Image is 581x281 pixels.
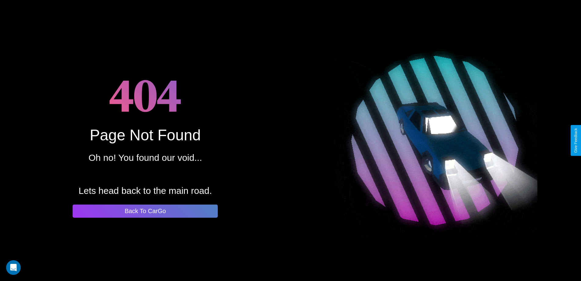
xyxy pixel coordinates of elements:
div: Open Intercom Messenger [6,260,21,275]
p: Oh no! You found our void... Lets head back to the main road. [79,150,212,199]
button: Back To CarGo [73,205,218,218]
h1: 404 [109,64,181,126]
img: spinning car [334,39,537,242]
div: Page Not Found [90,126,201,144]
div: Give Feedback [574,128,578,153]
